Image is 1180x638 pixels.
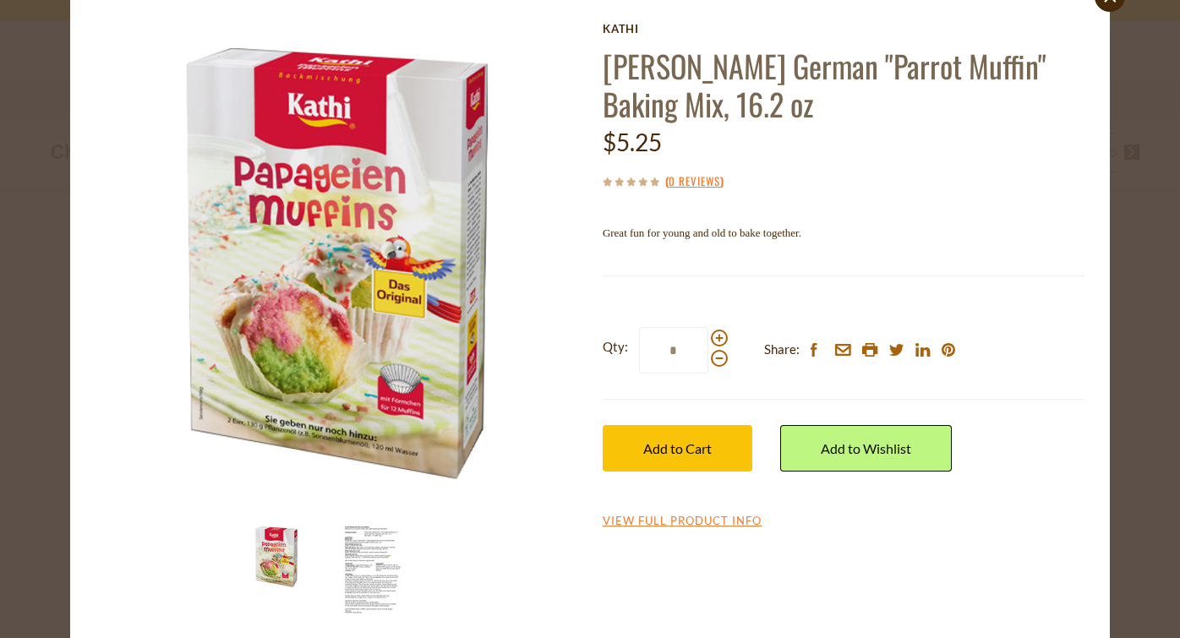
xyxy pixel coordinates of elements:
img: Kathi Parrot Muffins [96,22,578,504]
button: Add to Cart [603,425,752,472]
a: [PERSON_NAME] German "Parrot Muffin" Baking Mix, 16.2 oz [603,43,1046,126]
a: 0 Reviews [669,172,720,191]
span: Add to Cart [643,440,712,456]
span: ( ) [665,172,724,189]
a: Add to Wishlist [780,425,952,472]
input: Qty: [639,327,708,374]
a: View Full Product Info [603,514,762,529]
img: Kathi German "Parrot Muffin" Baking Mix, 16.2 oz [341,523,409,619]
span: Great fun for young and old to bake together. [603,226,801,239]
span: Share: [764,339,800,360]
a: Kathi [603,22,1084,35]
img: Kathi Parrot Muffins [243,523,310,591]
span: $5.25 [603,128,662,156]
strong: Qty: [603,336,628,357]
